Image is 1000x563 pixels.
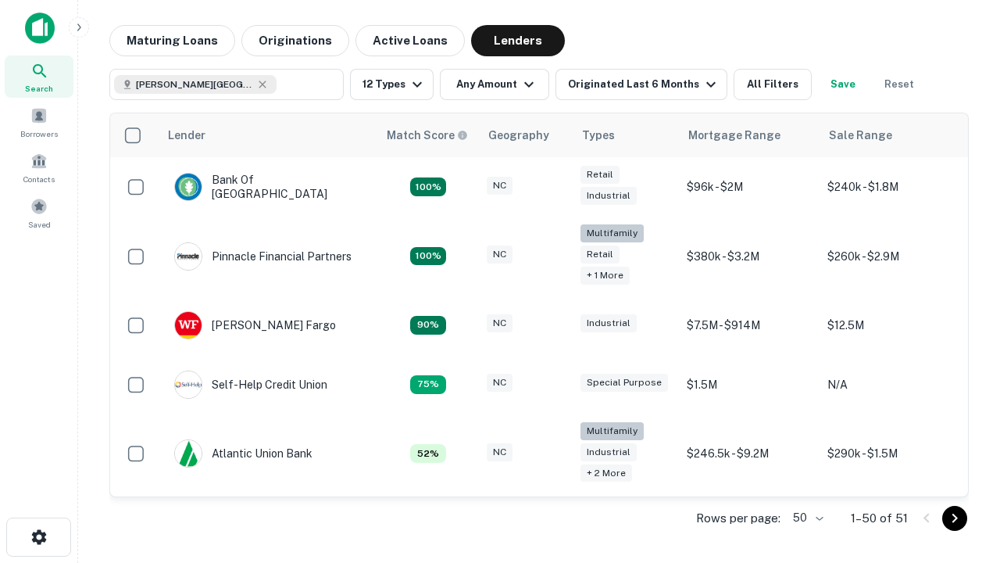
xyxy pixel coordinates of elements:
[5,101,73,143] a: Borrowers
[580,187,637,205] div: Industrial
[580,443,637,461] div: Industrial
[23,173,55,185] span: Contacts
[174,173,362,201] div: Bank Of [GEOGRAPHIC_DATA]
[175,312,202,339] img: picture
[580,314,637,332] div: Industrial
[175,174,202,200] img: picture
[174,371,327,399] div: Self-help Credit Union
[488,126,549,145] div: Geography
[175,243,202,270] img: picture
[355,25,465,56] button: Active Loans
[820,113,960,157] th: Sale Range
[174,311,336,339] div: [PERSON_NAME] Fargo
[28,218,51,231] span: Saved
[820,217,960,296] td: $260k - $2.9M
[410,375,446,394] div: Matching Properties: 10, hasApolloMatch: undefined
[25,13,55,44] img: capitalize-icon.png
[410,444,446,463] div: Matching Properties: 7, hasApolloMatch: undefined
[241,25,349,56] button: Originations
[20,127,58,140] span: Borrowers
[580,422,644,440] div: Multifamily
[818,69,868,100] button: Save your search to get updates of matches that match your search criteria.
[175,440,202,467] img: picture
[820,296,960,355] td: $12.5M
[5,56,73,98] a: Search
[942,506,967,531] button: Go to next page
[377,113,479,157] th: Capitalize uses an advanced AI algorithm to match your search with the best lender. The match sco...
[387,127,465,144] h6: Match Score
[582,126,615,145] div: Types
[829,126,892,145] div: Sale Range
[820,414,960,493] td: $290k - $1.5M
[487,374,512,392] div: NC
[5,146,73,188] a: Contacts
[487,314,512,332] div: NC
[410,247,446,266] div: Matching Properties: 24, hasApolloMatch: undefined
[387,127,468,144] div: Capitalize uses an advanced AI algorithm to match your search with the best lender. The match sco...
[874,69,924,100] button: Reset
[580,374,668,392] div: Special Purpose
[580,224,644,242] div: Multifamily
[350,69,434,100] button: 12 Types
[679,296,820,355] td: $7.5M - $914M
[922,388,1000,463] iframe: Chat Widget
[109,25,235,56] button: Maturing Loans
[471,25,565,56] button: Lenders
[175,371,202,398] img: picture
[679,355,820,414] td: $1.5M
[679,217,820,296] td: $380k - $3.2M
[174,242,352,271] div: Pinnacle Financial Partners
[487,177,512,195] div: NC
[580,464,632,482] div: + 2 more
[580,267,630,285] div: + 1 more
[679,414,820,493] td: $246.5k - $9.2M
[573,113,679,157] th: Types
[440,69,549,100] button: Any Amount
[580,246,620,264] div: Retail
[734,69,812,100] button: All Filters
[5,192,73,234] a: Saved
[787,507,826,529] div: 50
[136,77,253,91] span: [PERSON_NAME][GEOGRAPHIC_DATA], [GEOGRAPHIC_DATA]
[174,439,312,468] div: Atlantic Union Bank
[25,82,53,95] span: Search
[568,75,720,94] div: Originated Last 6 Months
[168,126,205,145] div: Lender
[688,126,780,145] div: Mortgage Range
[410,178,446,196] div: Matching Properties: 14, hasApolloMatch: undefined
[851,509,908,528] p: 1–50 of 51
[410,316,446,335] div: Matching Properties: 12, hasApolloMatch: undefined
[820,157,960,217] td: $240k - $1.8M
[487,443,512,461] div: NC
[159,113,377,157] th: Lender
[696,509,780,528] p: Rows per page:
[679,113,820,157] th: Mortgage Range
[487,246,512,264] div: NC
[679,157,820,217] td: $96k - $2M
[555,69,727,100] button: Originated Last 6 Months
[479,113,573,157] th: Geography
[820,355,960,414] td: N/A
[580,166,620,184] div: Retail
